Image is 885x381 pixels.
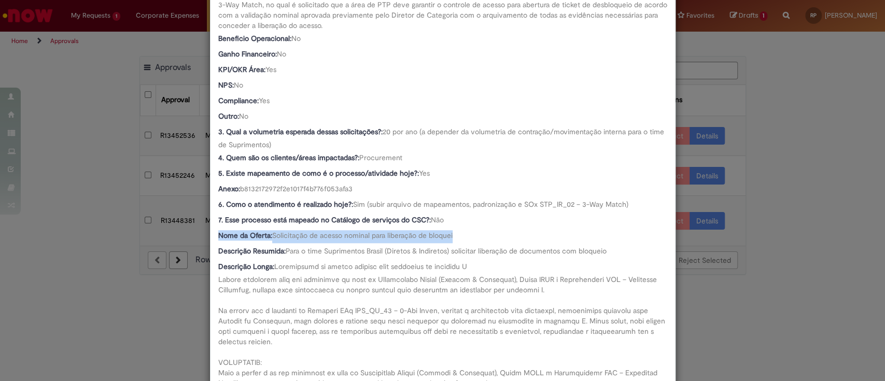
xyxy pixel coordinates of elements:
span: Yes [419,168,430,178]
b: Anexo: [218,184,240,193]
span: b8132172972f2e1017f4b776f053afa3 [240,184,353,193]
span: Yes [265,65,276,74]
b: Descrição Resumida: [218,246,286,256]
span: Para o time Suprimentos Brasil (Diretos & Indiretos) solicitar liberação de documentos com bloqueio [286,246,607,256]
b: 5. Existe mapeamento de como é o processo/atividade hoje?: [218,168,419,178]
b: Compliance: [218,96,259,105]
b: Beneficio Operacional: [218,34,291,43]
span: Sim (subir arquivo de mapeamentos, padronização e SOx STP_IR_02 – 3-Way Match) [353,200,628,209]
b: Nome da Oferta: [218,231,272,240]
span: No [291,34,301,43]
b: Descrição Longa: [218,262,274,271]
b: KPI/OKR Área: [218,65,265,74]
span: Não [431,215,444,224]
span: 20 por ano (a depender da volumetria de contração/movimentação interna para o time de Suprimentos) [218,127,666,149]
b: 6. Como o atendimento é realizado hoje?: [218,200,353,209]
b: 3. Qual a volumetria esperada dessas solicitações?: [218,127,383,136]
b: 4. Quem são os clientes/áreas impactadas?: [218,153,359,162]
span: Yes [259,96,270,105]
b: Outro: [218,111,239,121]
span: Solicitação de acesso nominal para liberação de bloquei [272,231,453,240]
b: NPS: [218,80,234,90]
span: No [239,111,248,121]
span: No [234,80,243,90]
span: Procurement [359,153,402,162]
b: Ganho Financeiro: [218,49,277,59]
span: No [277,49,286,59]
b: 7. Esse processo está mapeado no Catálogo de serviços do CSC?: [218,215,431,224]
